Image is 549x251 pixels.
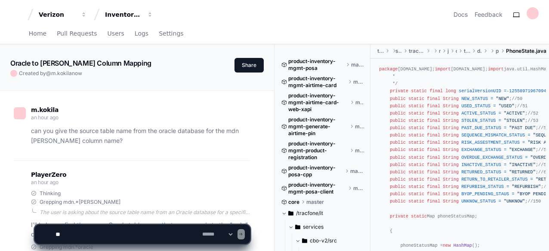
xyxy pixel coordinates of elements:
[390,162,406,167] span: public
[288,92,349,113] span: product-inventory-mgmt-airtime-card-web-xapi
[512,191,514,197] span: =
[355,147,364,154] span: master
[530,177,533,182] span: =
[135,24,148,44] a: Logs
[108,24,124,44] a: Users
[31,126,250,146] p: can you give the source table name from the oracle database for the mdn [PERSON_NAME] column name?
[288,164,343,178] span: product-inventory-posa-cpp
[351,61,364,68] span: master
[538,162,549,167] span: //59
[499,103,515,109] span: "USED"
[390,118,406,123] span: public
[408,140,424,145] span: static
[461,111,496,116] span: ACTIVE_STATUS
[355,99,364,106] span: master
[443,199,459,204] span: String
[443,103,459,109] span: String
[390,111,406,116] span: public
[288,208,293,218] svg: Directory
[390,155,406,160] span: public
[288,75,346,89] span: product-inventory-mgmt-airtime-card
[46,70,51,76] span: @
[504,111,525,116] span: "ACTIVE"
[390,103,406,109] span: public
[353,185,364,192] span: master
[408,103,424,109] span: static
[509,169,536,175] span: "RETURNED"
[504,125,506,130] span: =
[108,31,124,36] span: Users
[390,184,406,189] span: public
[443,184,459,189] span: String
[427,169,440,175] span: final
[427,133,440,138] span: final
[443,155,459,160] span: String
[527,133,530,138] span: =
[461,199,496,204] span: UNKNOW_STATUS
[527,118,538,123] span: //53
[57,31,97,36] span: Pull Requests
[445,88,456,94] span: long
[234,58,264,73] button: Share
[453,10,468,19] a: Docs
[427,140,440,145] span: final
[443,177,459,182] span: String
[102,7,157,22] button: Inventory Management
[379,67,398,72] span: package
[509,162,536,167] span: "INACTIVE"
[408,162,424,167] span: static
[504,169,506,175] span: =
[288,140,348,161] span: product-inventory-mgmt-product-registration
[461,96,488,101] span: NEW_STATUS
[350,168,364,175] span: master
[390,125,406,130] span: public
[447,48,449,54] span: java
[29,31,46,36] span: Home
[538,169,549,175] span: //64
[72,70,82,76] span: now
[40,190,61,197] span: Thinking
[408,125,424,130] span: static
[427,155,440,160] span: final
[512,184,541,189] span: "REFURBISH"
[525,155,527,160] span: =
[439,48,441,54] span: main
[496,48,499,54] span: phone
[427,103,440,109] span: final
[435,67,451,72] span: import
[306,199,324,206] span: master
[31,106,59,113] span: m.kokila
[461,118,496,123] span: STOLEN_STATUS
[408,155,424,160] span: static
[408,191,424,197] span: static
[512,96,523,101] span: //50
[488,67,504,72] span: import
[443,140,459,145] span: String
[427,199,440,204] span: final
[40,209,250,216] div: The user is asking about the source table name from an Oracle database for a specific column name...
[427,147,440,152] span: final
[527,111,538,116] span: //52
[105,10,142,19] div: Inventory Management
[288,181,346,195] span: product-inventory-mgmt-posa-client
[408,147,424,152] span: static
[390,140,406,145] span: public
[499,199,501,204] span: =
[461,191,509,197] span: BYOP_PENDING_STAUS
[35,7,90,22] button: Verizon
[429,88,443,94] span: final
[443,118,459,123] span: String
[504,88,506,94] span: =
[475,10,503,19] button: Feedback
[509,147,536,152] span: "EXCHANGE"
[408,184,424,189] span: static
[509,125,536,130] span: "PAST DUE"
[159,31,183,36] span: Settings
[527,199,541,204] span: //150
[51,70,72,76] span: m.kokila
[353,79,364,85] span: master
[355,123,364,130] span: master
[408,133,424,138] span: static
[288,58,344,72] span: product-inventory-mgmt-posa
[31,172,66,177] span: PlayerZero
